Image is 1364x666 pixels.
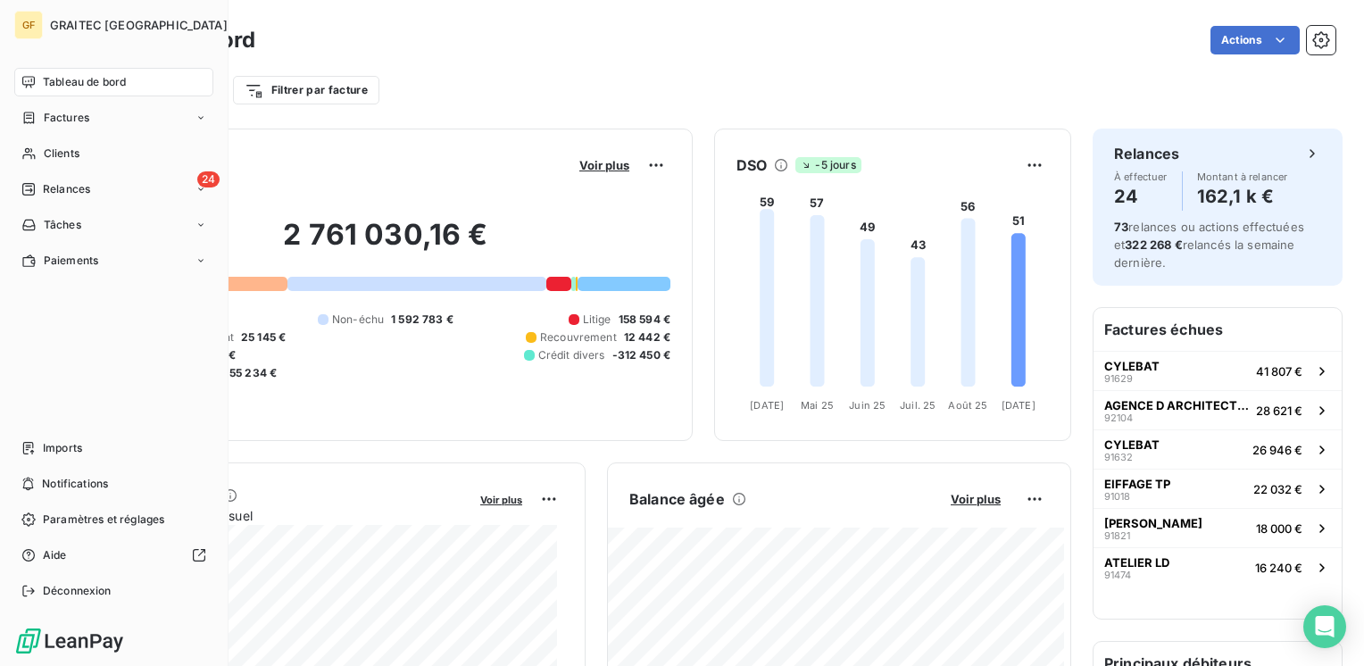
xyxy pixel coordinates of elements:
button: EIFFAGE TP9101822 032 € [1094,469,1342,508]
span: Factures [44,110,89,126]
span: Tableau de bord [43,74,126,90]
span: 16 240 € [1255,561,1302,575]
span: -5 jours [795,157,861,173]
h6: Balance âgée [629,488,725,510]
span: 91632 [1104,452,1133,462]
img: Logo LeanPay [14,627,125,655]
tspan: Juin 25 [849,399,886,412]
span: Clients [44,146,79,162]
span: Non-échu [332,312,384,328]
button: Filtrer par facture [233,76,379,104]
h6: Relances [1114,143,1179,164]
span: 158 594 € [619,312,670,328]
span: Imports [43,440,82,456]
span: Crédit divers [538,347,605,363]
span: 26 946 € [1252,443,1302,457]
span: À effectuer [1114,171,1168,182]
span: 91018 [1104,491,1130,502]
tspan: Mai 25 [801,399,834,412]
span: 91821 [1104,530,1130,541]
span: Relances [43,181,90,197]
span: 73 [1114,220,1128,234]
tspan: [DATE] [750,399,784,412]
span: 22 032 € [1253,482,1302,496]
span: CYLEBAT [1104,437,1160,452]
span: Paiements [44,253,98,269]
span: 24 [197,171,220,187]
span: relances ou actions effectuées et relancés la semaine dernière. [1114,220,1304,270]
span: Paramètres et réglages [43,512,164,528]
h4: 24 [1114,182,1168,211]
h4: 162,1 k € [1197,182,1288,211]
span: Déconnexion [43,583,112,599]
button: [PERSON_NAME]9182118 000 € [1094,508,1342,547]
span: 12 442 € [624,329,670,345]
span: AGENCE D ARCHITECTURE A BECHU [1104,398,1249,412]
div: GF [14,11,43,39]
span: Montant à relancer [1197,171,1288,182]
span: -312 450 € [612,347,671,363]
span: 18 000 € [1256,521,1302,536]
span: 91629 [1104,373,1133,384]
span: 322 268 € [1125,237,1182,252]
span: 25 145 € [241,329,286,345]
tspan: Juil. 25 [900,399,936,412]
span: Notifications [42,476,108,492]
span: 28 621 € [1256,404,1302,418]
h6: DSO [736,154,767,176]
span: Voir plus [579,158,629,172]
span: Voir plus [951,492,1001,506]
div: Open Intercom Messenger [1303,605,1346,648]
span: Aide [43,547,67,563]
button: Voir plus [945,491,1006,507]
button: Actions [1210,26,1300,54]
span: -55 234 € [224,365,277,381]
span: Litige [583,312,611,328]
span: ATELIER LD [1104,555,1169,570]
button: Voir plus [475,491,528,507]
span: Chiffre d'affaires mensuel [101,506,468,525]
a: Aide [14,541,213,570]
button: CYLEBAT9163226 946 € [1094,429,1342,469]
span: GRAITEC [GEOGRAPHIC_DATA] [50,18,228,32]
h2: 2 761 030,16 € [101,217,670,271]
tspan: [DATE] [1002,399,1035,412]
span: EIFFAGE TP [1104,477,1170,491]
button: Voir plus [574,157,635,173]
span: CYLEBAT [1104,359,1160,373]
tspan: Août 25 [948,399,987,412]
span: Recouvrement [540,329,617,345]
span: [PERSON_NAME] [1104,516,1202,530]
button: ATELIER LD9147416 240 € [1094,547,1342,587]
span: 41 807 € [1256,364,1302,379]
button: AGENCE D ARCHITECTURE A BECHU9210428 621 € [1094,390,1342,429]
span: Voir plus [480,494,522,506]
span: 1 592 783 € [391,312,453,328]
span: 92104 [1104,412,1133,423]
button: CYLEBAT9162941 807 € [1094,351,1342,390]
span: Tâches [44,217,81,233]
h6: Factures échues [1094,308,1342,351]
span: 91474 [1104,570,1131,580]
